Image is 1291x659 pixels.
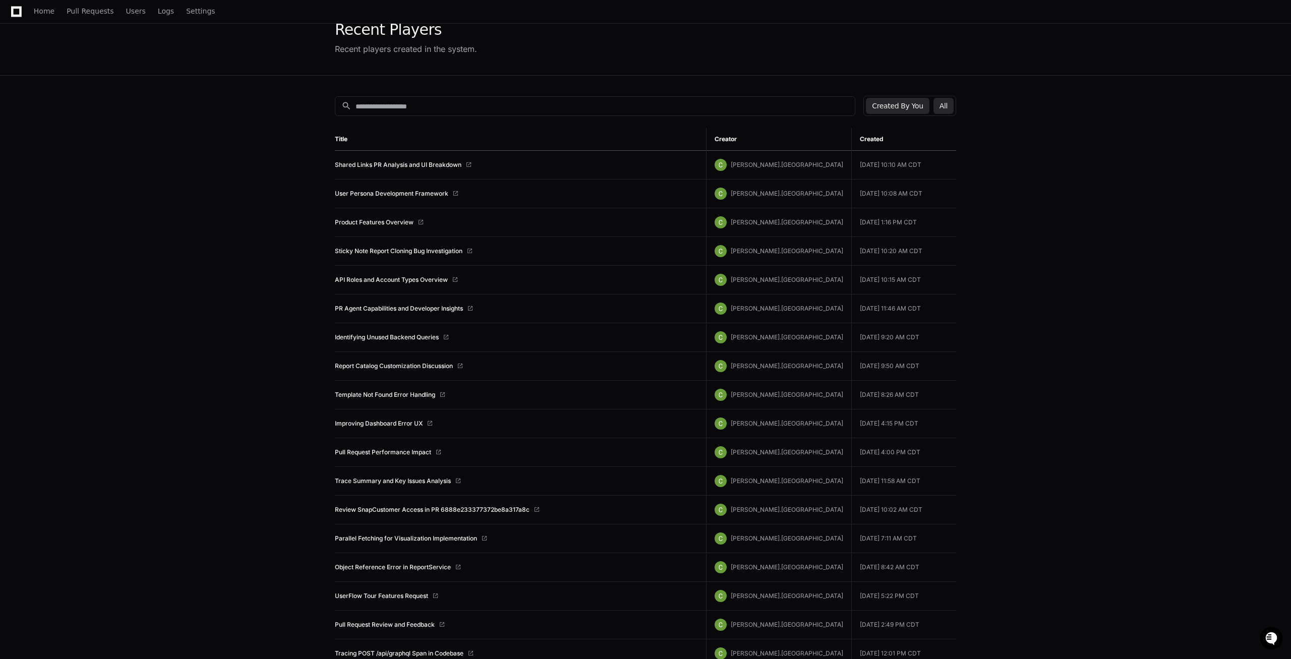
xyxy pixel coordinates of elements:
[731,563,843,571] span: [PERSON_NAME].[GEOGRAPHIC_DATA]
[851,467,956,496] td: [DATE] 11:58 AM CDT
[731,276,843,283] span: [PERSON_NAME].[GEOGRAPHIC_DATA]
[731,477,843,485] span: [PERSON_NAME].[GEOGRAPHIC_DATA]
[186,8,215,14] span: Settings
[851,208,956,237] td: [DATE] 1:16 PM CDT
[335,21,477,39] div: Recent Players
[851,438,956,467] td: [DATE] 4:00 PM CDT
[731,420,843,427] span: [PERSON_NAME].[GEOGRAPHIC_DATA]
[851,409,956,438] td: [DATE] 4:15 PM CDT
[731,534,843,542] span: [PERSON_NAME].[GEOGRAPHIC_DATA]
[71,105,122,113] a: Powered byPylon
[731,362,843,370] span: [PERSON_NAME].[GEOGRAPHIC_DATA]
[715,389,727,401] img: ACg8ocIMhgArYgx6ZSQUNXU5thzs6UsPf9rb_9nFAWwzqr8JC4dkNA=s96-c
[171,78,184,90] button: Start new chat
[851,151,956,179] td: [DATE] 10:10 AM CDT
[715,504,727,516] img: ACg8ocIMhgArYgx6ZSQUNXU5thzs6UsPf9rb_9nFAWwzqr8JC4dkNA=s96-c
[335,649,463,657] a: Tracing POST /api/graphql Span in Codebase
[335,621,435,629] a: Pull Request Review and Feedback
[335,305,463,313] a: PR Agent Capabilities and Developer Insights
[731,161,843,168] span: [PERSON_NAME].[GEOGRAPHIC_DATA]
[10,75,28,93] img: 1736555170064-99ba0984-63c1-480f-8ee9-699278ef63ed
[731,621,843,628] span: [PERSON_NAME].[GEOGRAPHIC_DATA]
[335,534,477,543] a: Parallel Fetching for Visualization Implementation
[335,506,530,514] a: Review SnapCustomer Access in PR 6888e233377372be8a317a8c
[851,381,956,409] td: [DATE] 8:26 AM CDT
[851,323,956,352] td: [DATE] 9:20 AM CDT
[335,218,414,226] a: Product Features Overview
[715,417,727,430] img: ACg8ocIMhgArYgx6ZSQUNXU5thzs6UsPf9rb_9nFAWwzqr8JC4dkNA=s96-c
[866,98,929,114] button: Created By You
[715,590,727,602] img: ACg8ocIMhgArYgx6ZSQUNXU5thzs6UsPf9rb_9nFAWwzqr8JC4dkNA=s96-c
[715,159,727,171] img: ACg8ocIMhgArYgx6ZSQUNXU5thzs6UsPf9rb_9nFAWwzqr8JC4dkNA=s96-c
[715,245,727,257] img: ACg8ocIMhgArYgx6ZSQUNXU5thzs6UsPf9rb_9nFAWwzqr8JC4dkNA=s96-c
[851,611,956,639] td: [DATE] 2:49 PM CDT
[100,106,122,113] span: Pylon
[851,524,956,553] td: [DATE] 7:11 AM CDT
[715,303,727,315] img: ACg8ocIMhgArYgx6ZSQUNXU5thzs6UsPf9rb_9nFAWwzqr8JC4dkNA=s96-c
[933,98,954,114] button: All
[715,619,727,631] img: ACg8ocIMhgArYgx6ZSQUNXU5thzs6UsPf9rb_9nFAWwzqr8JC4dkNA=s96-c
[335,333,439,341] a: Identifying Unused Backend Queries
[335,477,451,485] a: Trace Summary and Key Issues Analysis
[1259,626,1286,653] iframe: Open customer support
[851,128,956,151] th: Created
[67,8,113,14] span: Pull Requests
[715,475,727,487] img: ACg8ocIMhgArYgx6ZSQUNXU5thzs6UsPf9rb_9nFAWwzqr8JC4dkNA=s96-c
[10,10,30,30] img: PlayerZero
[851,582,956,611] td: [DATE] 5:22 PM CDT
[731,448,843,456] span: [PERSON_NAME].[GEOGRAPHIC_DATA]
[335,592,428,600] a: UserFlow Tour Features Request
[731,333,843,341] span: [PERSON_NAME].[GEOGRAPHIC_DATA]
[715,532,727,545] img: ACg8ocIMhgArYgx6ZSQUNXU5thzs6UsPf9rb_9nFAWwzqr8JC4dkNA=s96-c
[715,216,727,228] img: ACg8ocIMhgArYgx6ZSQUNXU5thzs6UsPf9rb_9nFAWwzqr8JC4dkNA=s96-c
[731,391,843,398] span: [PERSON_NAME].[GEOGRAPHIC_DATA]
[34,75,165,85] div: Start new chat
[731,592,843,600] span: [PERSON_NAME].[GEOGRAPHIC_DATA]
[335,161,461,169] a: Shared Links PR Analysis and UI Breakdown
[158,8,174,14] span: Logs
[706,128,851,151] th: Creator
[335,362,453,370] a: Report Catalog Customization Discussion
[335,448,431,456] a: Pull Request Performance Impact
[335,43,477,55] div: Recent players created in the system.
[335,128,706,151] th: Title
[731,506,843,513] span: [PERSON_NAME].[GEOGRAPHIC_DATA]
[731,218,843,226] span: [PERSON_NAME].[GEOGRAPHIC_DATA]
[335,563,451,571] a: Object Reference Error in ReportService
[335,247,462,255] a: Sticky Note Report Cloning Bug Investigation
[715,561,727,573] img: ACg8ocIMhgArYgx6ZSQUNXU5thzs6UsPf9rb_9nFAWwzqr8JC4dkNA=s96-c
[335,276,448,284] a: API Roles and Account Types Overview
[851,294,956,323] td: [DATE] 11:46 AM CDT
[731,190,843,197] span: [PERSON_NAME].[GEOGRAPHIC_DATA]
[715,331,727,343] img: ACg8ocIMhgArYgx6ZSQUNXU5thzs6UsPf9rb_9nFAWwzqr8JC4dkNA=s96-c
[715,274,727,286] img: ACg8ocIMhgArYgx6ZSQUNXU5thzs6UsPf9rb_9nFAWwzqr8JC4dkNA=s96-c
[851,352,956,381] td: [DATE] 9:50 AM CDT
[341,101,351,111] mat-icon: search
[34,85,128,93] div: We're available if you need us!
[715,446,727,458] img: ACg8ocIMhgArYgx6ZSQUNXU5thzs6UsPf9rb_9nFAWwzqr8JC4dkNA=s96-c
[715,188,727,200] img: ACg8ocIMhgArYgx6ZSQUNXU5thzs6UsPf9rb_9nFAWwzqr8JC4dkNA=s96-c
[34,8,54,14] span: Home
[851,179,956,208] td: [DATE] 10:08 AM CDT
[731,247,843,255] span: [PERSON_NAME].[GEOGRAPHIC_DATA]
[851,237,956,266] td: [DATE] 10:20 AM CDT
[851,553,956,582] td: [DATE] 8:42 AM CDT
[731,649,843,657] span: [PERSON_NAME].[GEOGRAPHIC_DATA]
[335,391,435,399] a: Template Not Found Error Handling
[10,40,184,56] div: Welcome
[126,8,146,14] span: Users
[851,496,956,524] td: [DATE] 10:02 AM CDT
[715,360,727,372] img: ACg8ocIMhgArYgx6ZSQUNXU5thzs6UsPf9rb_9nFAWwzqr8JC4dkNA=s96-c
[851,266,956,294] td: [DATE] 10:15 AM CDT
[731,305,843,312] span: [PERSON_NAME].[GEOGRAPHIC_DATA]
[335,190,448,198] a: User Persona Development Framework
[335,420,423,428] a: Improving Dashboard Error UX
